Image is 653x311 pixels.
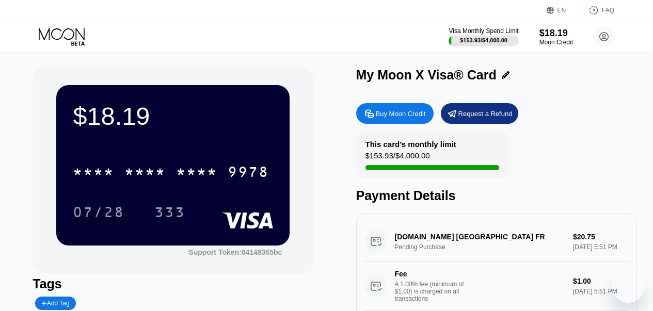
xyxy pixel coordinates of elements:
[578,5,614,15] div: FAQ
[539,28,573,39] div: $18.19
[147,199,193,225] div: 333
[573,277,629,285] div: $1.00
[547,5,578,15] div: EN
[573,288,629,295] div: [DATE] 5:51 PM
[395,270,467,278] div: Fee
[365,140,456,149] div: This card’s monthly limit
[33,276,313,291] div: Tags
[539,39,573,46] div: Moon Credit
[558,7,566,14] div: EN
[154,205,185,222] div: 333
[395,281,472,302] div: A 1.00% fee (minimum of $1.00) is charged on all transactions
[228,165,269,182] div: 9978
[73,205,124,222] div: 07/28
[365,151,430,165] div: $153.93 / $4,000.00
[460,37,507,43] div: $153.93 / $4,000.00
[73,102,273,130] div: $18.19
[376,109,426,118] div: Buy Moon Credit
[364,261,629,311] div: FeeA 1.00% fee (minimum of $1.00) is charged on all transactions$1.00[DATE] 5:51 PM
[356,68,497,83] div: My Moon X Visa® Card
[356,188,637,203] div: Payment Details
[612,270,645,303] iframe: Button to launch messaging window
[458,109,513,118] div: Request a Refund
[602,7,614,14] div: FAQ
[35,297,75,310] div: Add Tag
[539,28,573,46] div: $18.19Moon Credit
[449,27,518,35] div: Visa Monthly Spend Limit
[441,103,518,124] div: Request a Refund
[449,27,518,46] div: Visa Monthly Spend Limit$153.93/$4,000.00
[188,248,282,256] div: Support Token:04148365bc
[188,248,282,256] div: Support Token: 04148365bc
[356,103,434,124] div: Buy Moon Credit
[41,300,69,307] div: Add Tag
[65,199,132,225] div: 07/28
